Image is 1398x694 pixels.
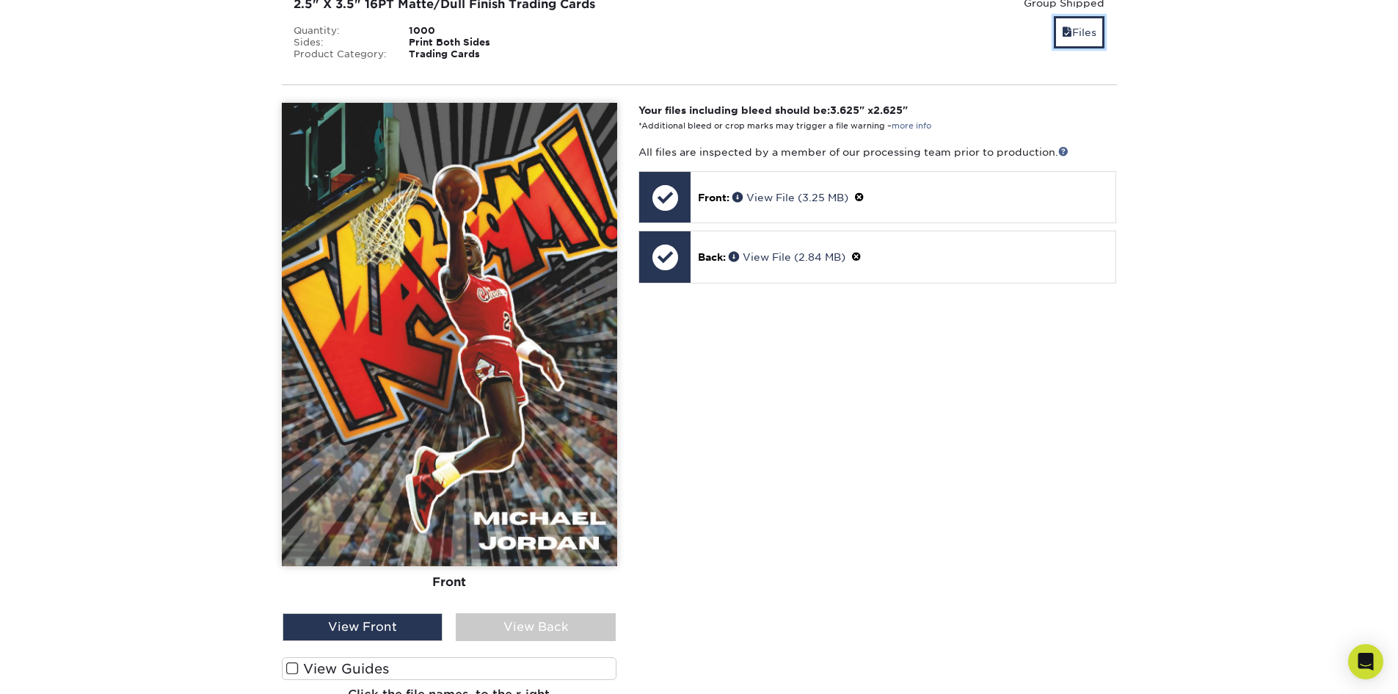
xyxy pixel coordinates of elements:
[1054,16,1104,48] a: Files
[1062,26,1072,38] span: files
[732,192,848,203] a: View File (3.25 MB)
[830,104,859,116] span: 3.625
[398,25,560,37] div: 1000
[873,104,903,116] span: 2.625
[282,657,617,680] label: View Guides
[283,25,398,37] div: Quantity:
[456,613,616,641] div: View Back
[283,48,398,60] div: Product Category:
[698,192,729,203] span: Front:
[4,649,125,689] iframe: Google Customer Reviews
[638,121,931,131] small: *Additional bleed or crop marks may trigger a file warning –
[283,37,398,48] div: Sides:
[892,121,931,131] a: more info
[638,145,1116,159] p: All files are inspected by a member of our processing team prior to production.
[698,251,726,263] span: Back:
[398,48,560,60] div: Trading Cards
[398,37,560,48] div: Print Both Sides
[283,613,443,641] div: View Front
[638,104,908,116] strong: Your files including bleed should be: " x "
[282,566,617,599] div: Front
[729,251,845,263] a: View File (2.84 MB)
[1348,644,1383,679] div: Open Intercom Messenger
